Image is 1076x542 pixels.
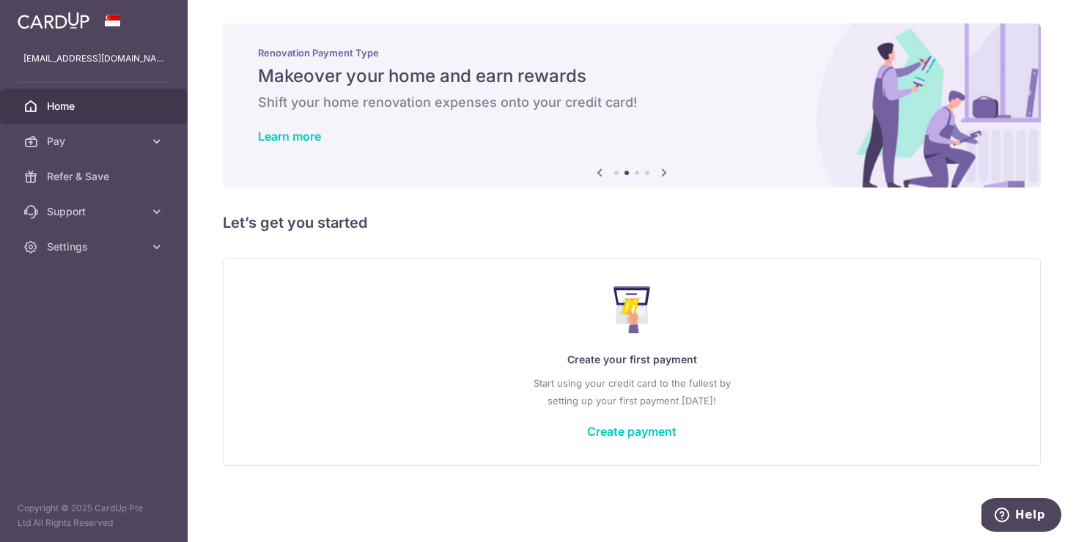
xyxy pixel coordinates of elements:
[47,169,144,184] span: Refer & Save
[223,23,1041,188] img: Renovation banner
[47,99,144,114] span: Home
[253,374,1011,409] p: Start using your credit card to the fullest by setting up your first payment [DATE]!
[253,351,1011,368] p: Create your first payment
[981,498,1061,535] iframe: Opens a widget where you can find more information
[587,424,677,439] a: Create payment
[258,47,1006,59] p: Renovation Payment Type
[258,94,1006,111] h6: Shift your home renovation expenses onto your credit card!
[47,240,144,254] span: Settings
[258,64,1006,88] h5: Makeover your home and earn rewards
[47,134,144,149] span: Pay
[258,129,321,144] a: Learn more
[223,211,1041,234] h5: Let’s get you started
[47,204,144,219] span: Support
[23,51,164,66] p: [EMAIL_ADDRESS][DOMAIN_NAME]
[18,12,89,29] img: CardUp
[613,286,651,333] img: Make Payment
